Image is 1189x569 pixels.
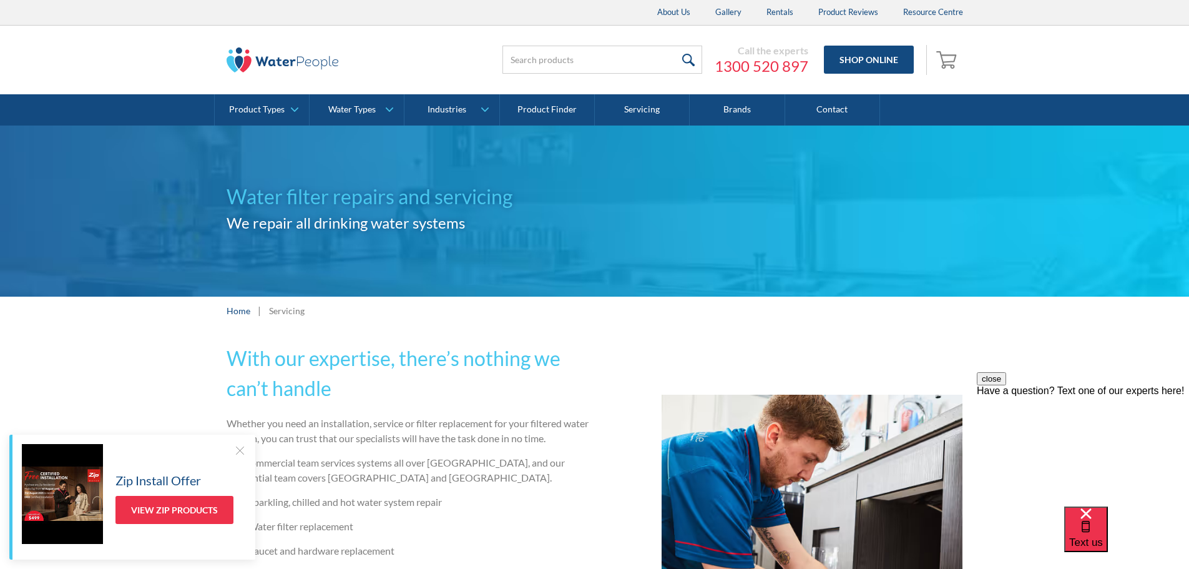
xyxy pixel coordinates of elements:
[115,471,201,490] h5: Zip Install Offer
[227,344,590,403] h2: With our expertise, there’s nothing we can’t handle
[595,94,690,126] a: Servicing
[227,455,590,485] p: Our commercial team services systems all over [GEOGRAPHIC_DATA], and our residential team covers ...
[328,104,376,115] div: Water Types
[215,94,309,126] a: Product Types
[227,47,339,72] img: The Water People
[500,94,595,126] a: Product Finder
[227,519,590,534] li: Water filter replacement
[404,94,499,126] a: Industries
[227,182,595,212] h1: Water filter repairs and servicing
[310,94,404,126] a: Water Types
[257,303,263,318] div: |
[715,57,808,76] a: 1300 520 897
[115,496,233,524] a: View Zip Products
[785,94,880,126] a: Contact
[977,372,1189,522] iframe: podium webchat widget prompt
[227,543,590,558] li: Faucet and hardware replacement
[428,104,466,115] div: Industries
[933,45,963,75] a: Open empty cart
[227,304,250,317] a: Home
[227,212,595,234] h2: We repair all drinking water systems
[1064,507,1189,569] iframe: podium webchat widget bubble
[22,444,103,544] img: Zip Install Offer
[269,304,305,317] div: Servicing
[229,104,285,115] div: Product Types
[690,94,785,126] a: Brands
[936,49,960,69] img: shopping cart
[715,44,808,57] div: Call the experts
[824,46,914,74] a: Shop Online
[227,416,590,446] p: Whether you need an installation, service or filter replacement for your filtered water system, y...
[502,46,702,74] input: Search products
[227,495,590,510] li: Sparkling, chilled and hot water system repair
